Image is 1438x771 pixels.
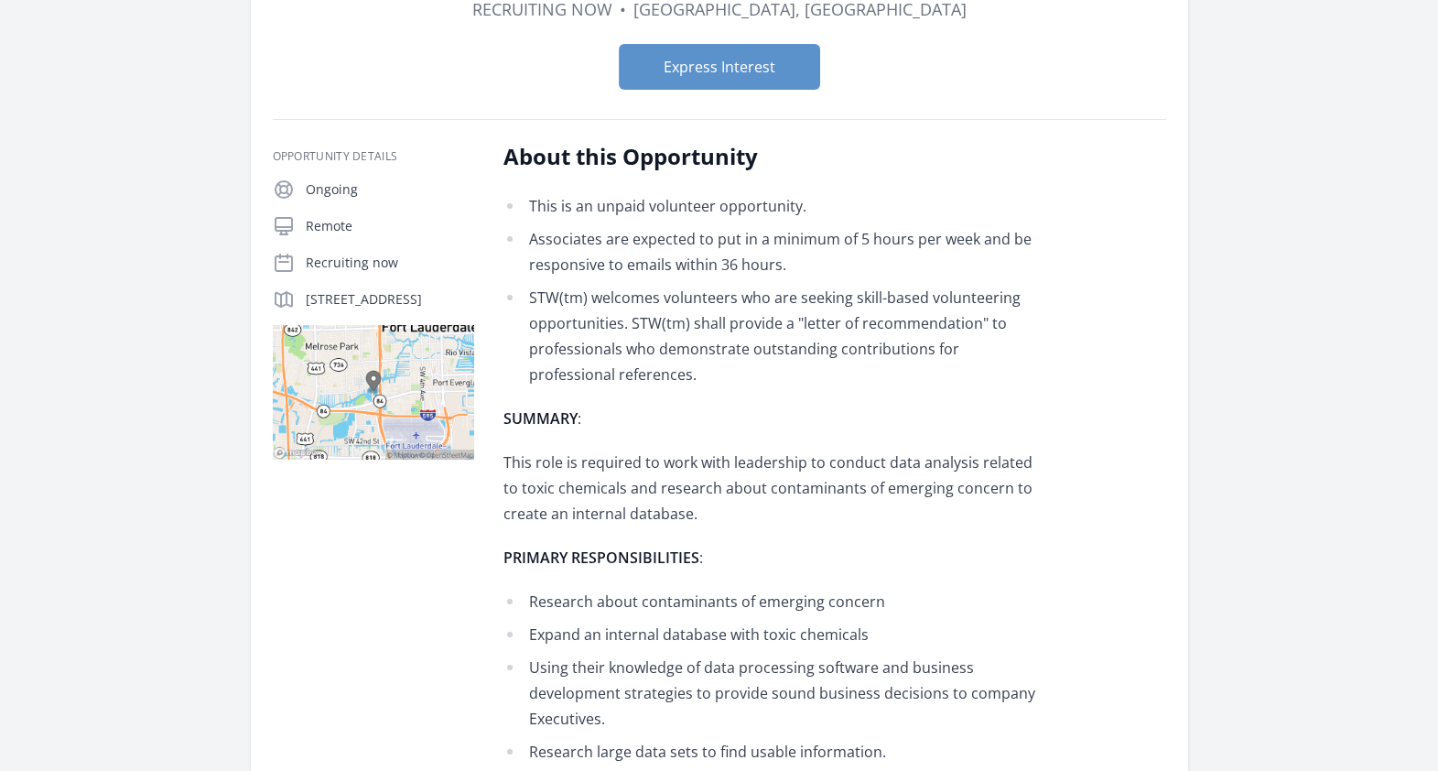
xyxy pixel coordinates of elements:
h3: Opportunity Details [273,149,474,164]
p: Ongoing [306,180,474,199]
li: This is an unpaid volunteer opportunity. [503,193,1039,219]
li: Research large data sets to find usable information. [503,739,1039,765]
p: [STREET_ADDRESS] [306,290,474,309]
li: Expand an internal database with toxic chemicals [503,622,1039,647]
p: This role is required to work with leadership to conduct data analysis related to toxic chemicals... [503,450,1039,527]
img: Map [273,325,474,460]
p: Recruiting now [306,254,474,272]
strong: PRIMARY RESPONSIBILITIES [503,548,699,568]
button: Express Interest [619,44,820,90]
li: Research about contaminants of emerging concern [503,589,1039,614]
p: : [503,406,1039,431]
li: STW(tm) welcomes volunteers who are seeking skill-based volunteering opportunities. STW(tm) shall... [503,285,1039,387]
li: Using their knowledge of data processing software and business development strategies to provide ... [503,655,1039,732]
h2: About this Opportunity [503,142,1039,171]
strong: SUMMARY [503,408,578,429]
p: Remote [306,217,474,235]
p: : [503,545,1039,570]
li: Associates are expected to put in a minimum of 5 hours per week and be responsive to emails withi... [503,226,1039,277]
